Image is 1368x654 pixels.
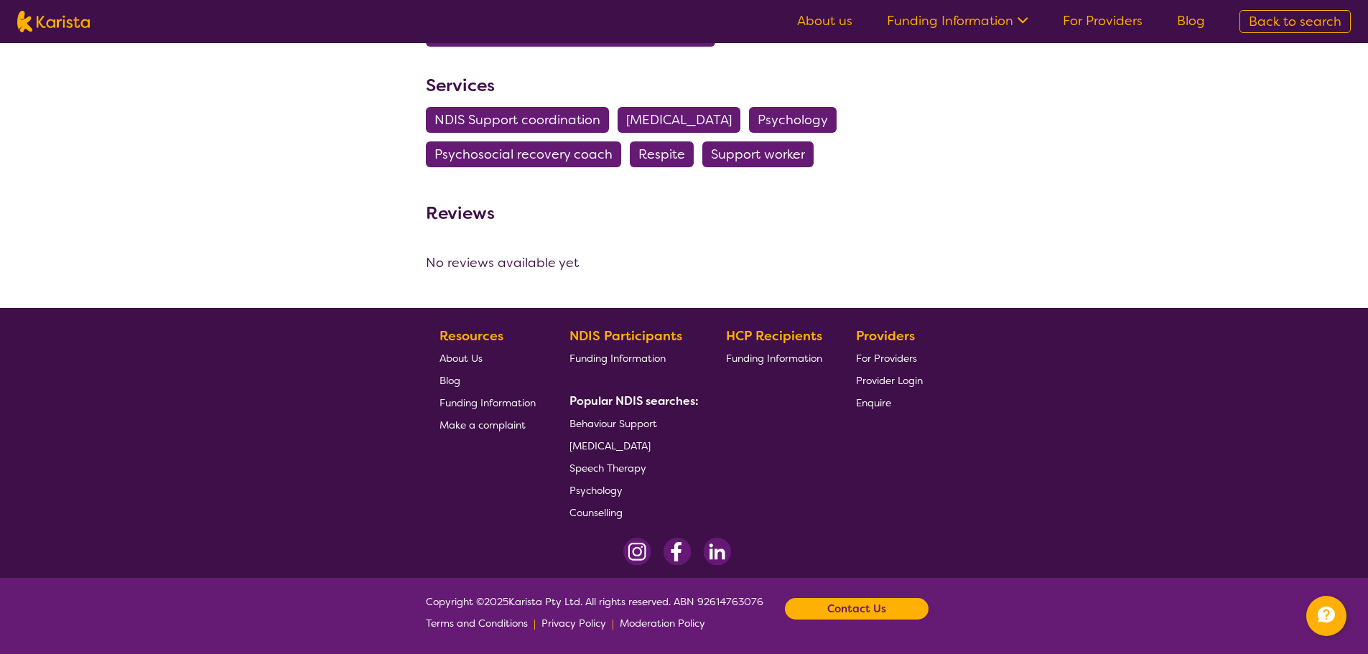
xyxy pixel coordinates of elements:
span: Moderation Policy [620,617,705,630]
span: Speech Therapy [569,462,646,475]
p: | [612,612,614,634]
a: For Providers [1063,12,1143,29]
span: Psychology [569,484,623,497]
span: Privacy Policy [541,617,606,630]
a: Support worker [702,146,822,163]
a: Counselling [569,501,693,523]
a: Funding Information [887,12,1028,29]
div: No reviews available yet [426,252,943,274]
span: Funding Information [726,352,822,365]
a: Privacy Policy [541,612,606,634]
a: Funding Information [439,391,536,414]
span: Psychology [758,107,828,133]
span: Psychosocial recovery coach [434,141,613,167]
span: Enquire [856,396,891,409]
a: Moderation Policy [620,612,705,634]
a: About Us [439,347,536,369]
span: NDIS Support coordination [434,107,600,133]
a: [MEDICAL_DATA] [569,434,693,457]
span: Counselling [569,506,623,519]
img: LinkedIn [703,538,731,566]
span: Provider Login [856,374,923,387]
span: Behaviour Support [569,417,657,430]
span: [MEDICAL_DATA] [626,107,732,133]
a: Funding Information [726,347,822,369]
b: NDIS Participants [569,327,682,345]
button: Channel Menu [1306,596,1346,636]
a: For Providers [856,347,923,369]
a: Respite [630,146,702,163]
span: Funding Information [569,352,666,365]
a: Psychosocial recovery coach [426,146,630,163]
a: [MEDICAL_DATA] [618,111,749,129]
span: Support worker [711,141,805,167]
img: Karista logo [17,11,90,32]
a: NDIS Support coordination [426,111,618,129]
b: HCP Recipients [726,327,822,345]
a: Make a complaint [439,414,536,436]
a: Funding Information [569,347,693,369]
a: Enquire [856,391,923,414]
a: Blog [439,369,536,391]
a: Blog [1177,12,1205,29]
b: Providers [856,327,915,345]
a: Psychology [569,479,693,501]
span: Respite [638,141,685,167]
a: Speech Therapy [569,457,693,479]
a: Behaviour Support [569,412,693,434]
p: | [534,612,536,634]
h3: Services [426,73,943,98]
a: About us [797,12,852,29]
span: Blog [439,374,460,387]
b: Popular NDIS searches: [569,393,699,408]
span: Funding Information [439,396,536,409]
span: Back to search [1249,13,1341,30]
h3: Reviews [426,193,495,226]
span: Terms and Conditions [426,617,528,630]
span: [MEDICAL_DATA] [569,439,651,452]
b: Resources [439,327,503,345]
a: Provider Login [856,369,923,391]
span: Make a complaint [439,419,526,431]
span: About Us [439,352,483,365]
span: For Providers [856,352,917,365]
a: Psychology [749,111,845,129]
img: Facebook [663,538,692,566]
span: Copyright © 2025 Karista Pty Ltd. All rights reserved. ABN 92614763076 [426,591,763,634]
img: Instagram [623,538,651,566]
a: Back to search [1239,10,1351,33]
b: Contact Us [827,598,886,620]
a: Terms and Conditions [426,612,528,634]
